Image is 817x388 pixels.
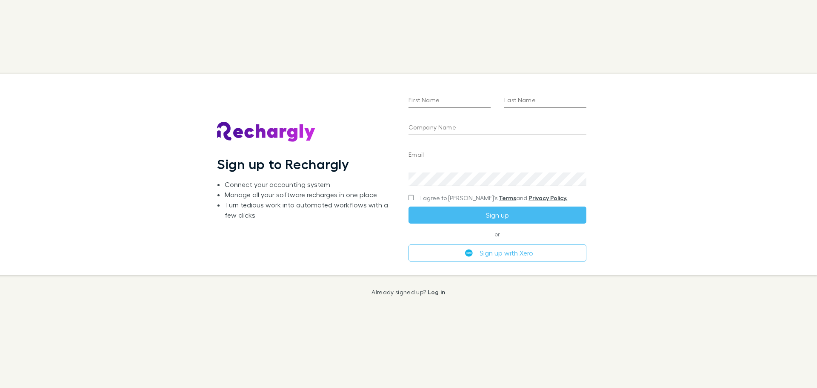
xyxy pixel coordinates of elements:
[499,194,516,201] a: Terms
[225,190,395,200] li: Manage all your software recharges in one place
[408,207,586,224] button: Sign up
[465,249,473,257] img: Xero's logo
[528,194,567,201] a: Privacy Policy.
[408,244,586,262] button: Sign up with Xero
[420,194,567,202] span: I agree to [PERSON_NAME]’s and
[217,156,349,172] h1: Sign up to Rechargly
[371,289,445,296] p: Already signed up?
[428,288,446,296] a: Log in
[225,179,395,190] li: Connect your accounting system
[225,200,395,220] li: Turn tedious work into automated workflows with a few clicks
[217,122,316,142] img: Rechargly's Logo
